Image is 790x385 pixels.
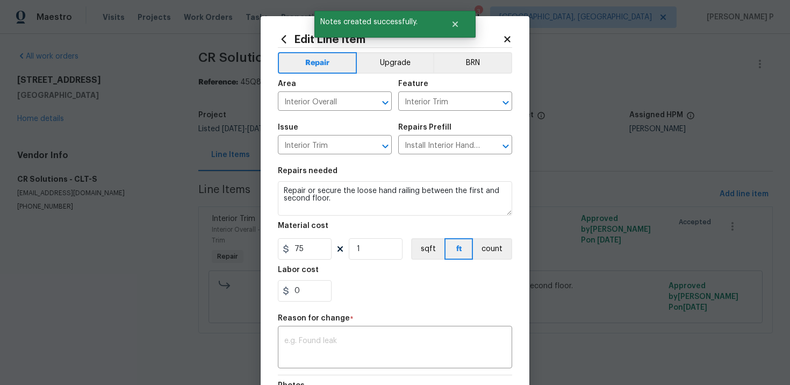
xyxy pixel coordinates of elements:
h5: Labor cost [278,266,319,274]
span: Notes created successfully. [314,11,437,33]
button: ft [444,238,473,260]
button: Open [498,139,513,154]
button: count [473,238,512,260]
button: Repair [278,52,357,74]
button: Open [378,95,393,110]
h5: Repairs needed [278,167,337,175]
button: BRN [433,52,512,74]
button: Close [437,13,473,35]
h5: Feature [398,80,428,88]
h5: Area [278,80,296,88]
button: sqft [411,238,444,260]
h5: Reason for change [278,315,350,322]
button: Open [378,139,393,154]
h2: Edit Line Item [278,33,502,45]
h5: Material cost [278,222,328,230]
textarea: Repair or secure the loose hand railing between the first and second floor. [278,181,512,216]
button: Upgrade [357,52,434,74]
h5: Repairs Prefill [398,124,451,131]
button: Open [498,95,513,110]
h5: Issue [278,124,298,131]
